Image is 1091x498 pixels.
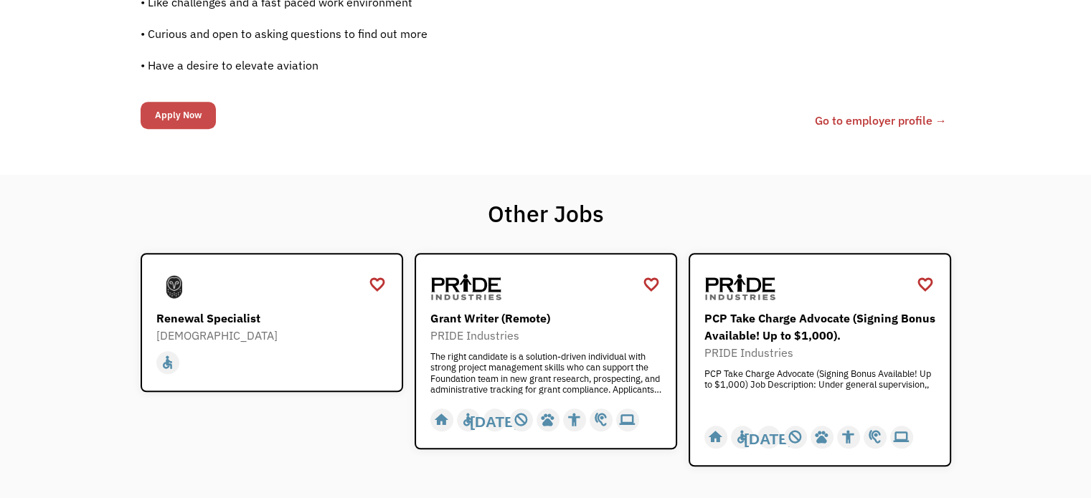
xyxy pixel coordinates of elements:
[917,274,934,295] a: favorite_border
[704,269,776,305] img: PRIDE Industries
[160,352,175,373] div: accessible
[430,327,665,344] div: PRIDE Industries
[430,351,665,394] div: The right candidate is a solution-driven individual with strong project management skills who can...
[461,409,476,431] div: accessible
[156,327,391,344] div: [DEMOGRAPHIC_DATA]
[434,409,449,431] div: home
[415,253,677,449] a: PRIDE IndustriesGrant Writer (Remote)PRIDE IndustriesThe right candidate is a solution-driven ind...
[540,409,555,431] div: pets
[620,409,635,431] div: computer
[867,426,882,448] div: hearing
[689,253,951,466] a: PRIDE IndustriesPCP Take Charge Advocate (Signing Bonus Available! Up to $1,000).PRIDE Industries...
[744,426,793,448] div: [DATE]
[841,426,856,448] div: accessibility
[156,269,192,305] img: Samsara
[141,25,741,42] p: • Curious and open to asking questions to find out more
[514,409,529,431] div: not_interested
[814,426,829,448] div: pets
[704,368,939,411] div: PCP Take Charge Advocate (Signing Bonus Available! Up to $1,000) Job Description: Under general s...
[708,426,723,448] div: home
[704,344,939,361] div: PRIDE Industries
[141,57,741,74] p: • Have a desire to elevate aviation
[643,274,660,295] a: favorite_border
[735,426,750,448] div: accessible
[470,409,519,431] div: [DATE]
[430,269,502,305] img: PRIDE Industries
[156,310,391,327] div: Renewal Specialist
[141,102,216,129] input: Apply Now
[430,310,665,327] div: Grant Writer (Remote)
[567,409,582,431] div: accessibility
[815,112,947,129] a: Go to employer profile →
[704,310,939,344] div: PCP Take Charge Advocate (Signing Bonus Available! Up to $1,000).
[369,274,386,295] a: favorite_border
[141,253,403,392] a: SamsaraRenewal Specialist[DEMOGRAPHIC_DATA]accessible
[894,426,909,448] div: computer
[593,409,608,431] div: hearing
[141,98,216,133] form: Email Form
[788,426,803,448] div: not_interested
